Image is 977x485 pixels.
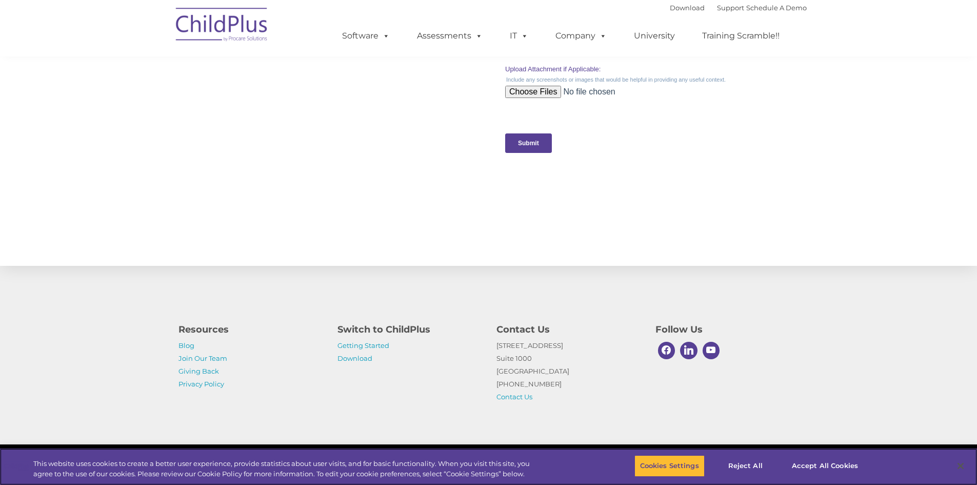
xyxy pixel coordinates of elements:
[677,339,700,362] a: Linkedin
[143,110,186,118] span: Phone number
[692,26,790,46] a: Training Scramble!!
[717,4,744,12] a: Support
[337,322,481,337] h4: Switch to ChildPlus
[337,341,389,350] a: Getting Started
[500,26,539,46] a: IT
[786,455,864,477] button: Accept All Cookies
[545,26,617,46] a: Company
[670,4,705,12] a: Download
[178,380,224,388] a: Privacy Policy
[700,339,723,362] a: Youtube
[713,455,777,477] button: Reject All
[655,322,799,337] h4: Follow Us
[496,393,532,401] a: Contact Us
[332,26,400,46] a: Software
[33,459,537,479] div: This website uses cookies to create a better user experience, provide statistics about user visit...
[178,322,322,337] h4: Resources
[746,4,807,12] a: Schedule A Demo
[634,455,705,477] button: Cookies Settings
[337,354,372,362] a: Download
[949,455,972,477] button: Close
[143,68,174,75] span: Last name
[178,367,219,375] a: Giving Back
[178,354,227,362] a: Join Our Team
[171,1,273,52] img: ChildPlus by Procare Solutions
[496,322,640,337] h4: Contact Us
[655,339,678,362] a: Facebook
[178,341,194,350] a: Blog
[496,339,640,403] p: [STREET_ADDRESS] Suite 1000 [GEOGRAPHIC_DATA] [PHONE_NUMBER]
[407,26,493,46] a: Assessments
[670,4,807,12] font: |
[624,26,685,46] a: University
